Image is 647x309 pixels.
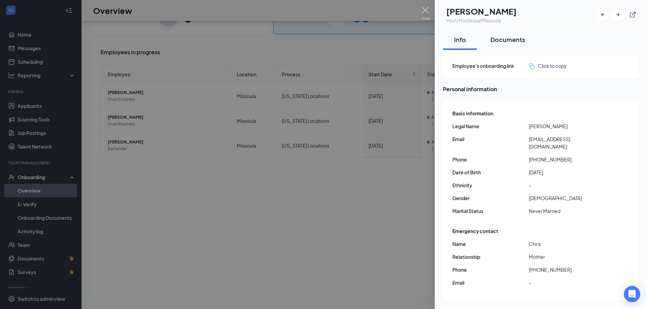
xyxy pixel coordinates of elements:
[629,11,636,18] svg: ExternalLink
[452,110,493,117] span: Basic information
[452,227,498,235] span: Emergency contact
[529,194,605,202] span: [DEMOGRAPHIC_DATA]
[529,122,605,130] span: [PERSON_NAME]
[450,35,470,44] div: Info
[452,279,529,286] span: Email
[597,8,609,21] button: ArrowLeftNew
[529,62,567,70] button: Click to copy
[529,63,535,69] img: click-to-copy.71757273a98fde459dfc.svg
[452,207,529,215] span: Marital Status
[529,135,605,150] span: [EMAIL_ADDRESS][DOMAIN_NAME]
[446,5,517,17] h1: [PERSON_NAME]
[452,122,529,130] span: Legal Name
[452,253,529,260] span: Relationship
[452,62,529,70] span: Employee's onboarding link
[529,207,605,215] span: Never Married
[529,279,605,286] span: -
[529,156,605,163] span: [PHONE_NUMBER]
[452,240,529,248] span: Name
[529,253,605,260] span: Mother
[599,11,606,18] svg: ArrowLeftNew
[452,169,529,176] span: Date of Birth
[612,8,624,21] button: ArrowRight
[452,156,529,163] span: Phone
[529,181,605,189] span: -
[490,35,525,44] div: Documents
[452,135,529,143] span: Email
[529,169,605,176] span: [DATE]
[529,266,605,273] span: [PHONE_NUMBER]
[452,266,529,273] span: Phone
[627,8,639,21] button: ExternalLink
[452,194,529,202] span: Gender
[452,181,529,189] span: Ethnicity
[624,286,640,302] div: Open Intercom Messenger
[614,11,621,18] svg: ArrowRight
[446,17,517,24] div: Host/Hostess at Missoula
[443,85,639,93] span: Personal information
[529,240,605,248] span: Chira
